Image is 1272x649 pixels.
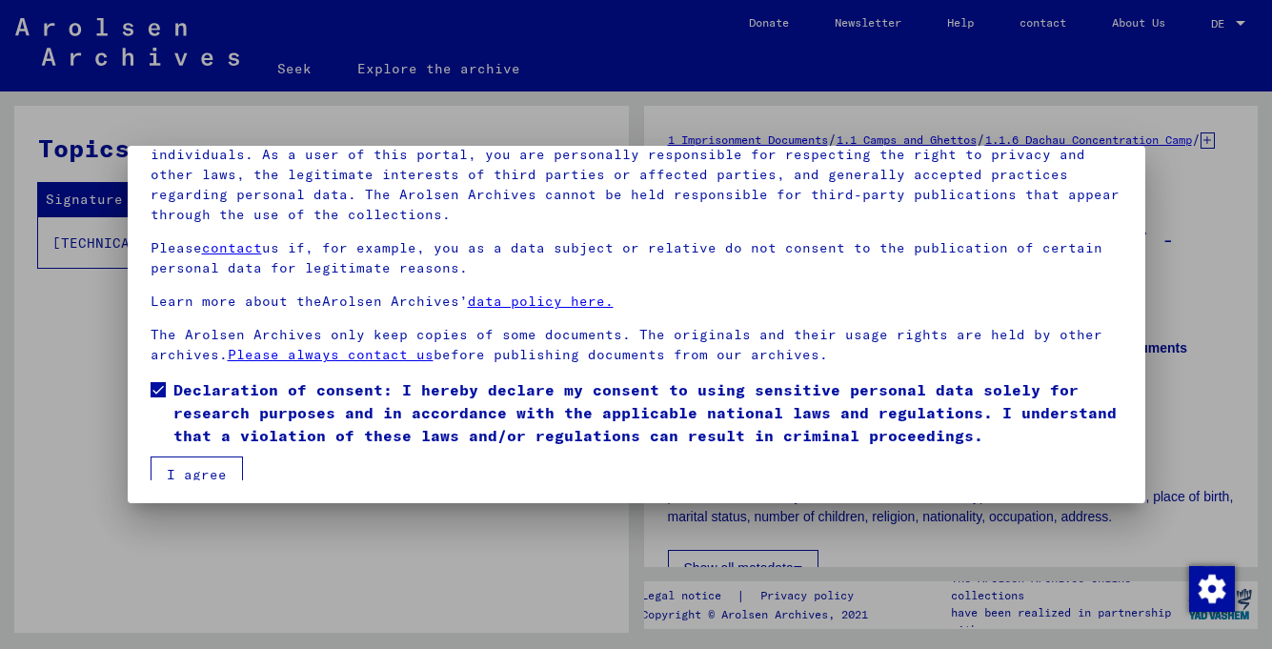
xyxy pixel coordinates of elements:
[1188,565,1234,611] div: Change consent
[468,293,614,310] a: data policy here.
[151,326,1102,363] font: The Arolsen Archives only keep copies of some documents. The originals and their usage rights are...
[167,466,227,483] font: I agree
[151,293,322,310] font: Learn more about the
[151,239,1102,276] font: us if, for example, you as a data subject or relative do not consent to the publication of certai...
[173,380,1117,445] font: Declaration of consent: I hereby declare my consent to using sensitive personal data solely for r...
[1189,566,1235,612] img: Change consent
[322,293,468,310] font: Arolsen Archives’
[151,239,202,256] font: Please
[202,239,262,256] a: contact
[228,346,434,363] a: Please always contact us
[434,346,828,363] font: before publishing documents from our archives.
[151,456,243,493] button: I agree
[151,126,1120,223] font: Please note that this portal about Nazi [MEDICAL_DATA] contains sensitive data on identified or i...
